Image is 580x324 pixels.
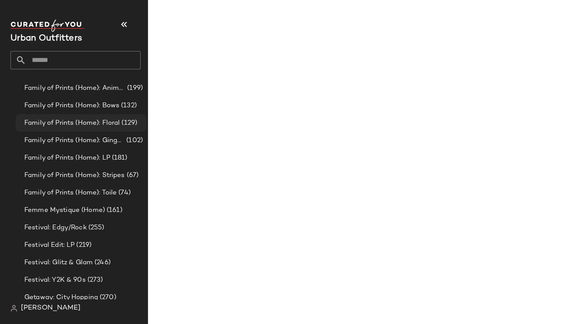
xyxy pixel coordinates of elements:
[24,188,117,198] span: Family of Prints (Home): Toile
[10,20,84,32] img: cfy_white_logo.C9jOOHJF.svg
[24,223,87,233] span: Festival: Edgy/Rock
[24,171,125,181] span: Family of Prints (Home): Stripes
[125,171,139,181] span: (67)
[24,136,125,146] span: Family of Prints (Home): Gingham & Plaid
[87,223,105,233] span: (255)
[86,275,103,285] span: (273)
[21,303,81,314] span: [PERSON_NAME]
[24,240,74,250] span: Festival Edit: LP
[24,275,86,285] span: Festival: Y2K & 90s
[117,188,131,198] span: (74)
[24,101,119,111] span: Family of Prints (Home): Bows
[105,205,122,215] span: (161)
[120,118,137,128] span: (129)
[24,293,98,303] span: Getaway: City Hopping
[24,118,120,128] span: Family of Prints (Home): Floral
[98,293,116,303] span: (270)
[24,205,105,215] span: Femme Mystique (Home)
[24,83,125,93] span: Family of Prints (Home): Animal Prints + Icons
[10,34,82,43] span: Current Company Name
[10,305,17,312] img: svg%3e
[93,258,111,268] span: (246)
[24,258,93,268] span: Festival: Glitz & Glam
[125,83,143,93] span: (199)
[74,240,91,250] span: (219)
[125,136,143,146] span: (102)
[119,101,137,111] span: (132)
[24,153,110,163] span: Family of Prints (Home): LP
[110,153,128,163] span: (181)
